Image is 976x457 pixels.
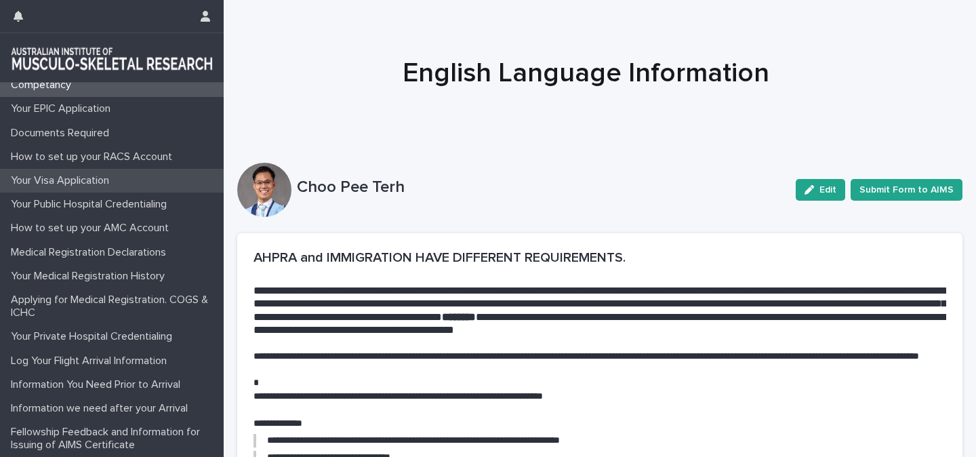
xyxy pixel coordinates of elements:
[11,44,213,71] img: 1xcjEmqDTcmQhduivVBy
[5,174,120,187] p: Your Visa Application
[859,183,954,197] span: Submit Form to AIMS
[5,355,178,367] p: Log Your Flight Arrival Information
[253,57,918,90] h1: English Language Information
[5,198,178,211] p: Your Public Hospital Credentialing
[5,222,180,235] p: How to set up your AMC Account
[819,185,836,195] span: Edit
[5,378,191,391] p: Information You Need Prior to Arrival
[5,102,121,115] p: Your EPIC Application
[5,426,224,452] p: Fellowship Feedback and Information for Issuing of AIMS Certificate
[851,179,962,201] button: Submit Form to AIMS
[5,270,176,283] p: Your Medical Registration History
[5,330,183,343] p: Your Private Hospital Credentialing
[5,151,183,163] p: How to set up your RACS Account
[297,178,785,197] p: Choo Pee Terh
[253,250,946,266] h2: AHPRA and IMMIGRATION HAVE DIFFERENT REQUIREMENTS.
[5,402,199,415] p: Information we need after your Arrival
[5,294,224,319] p: Applying for Medical Registration. COGS & ICHC
[5,127,120,140] p: Documents Required
[796,179,845,201] button: Edit
[5,246,177,259] p: Medical Registration Declarations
